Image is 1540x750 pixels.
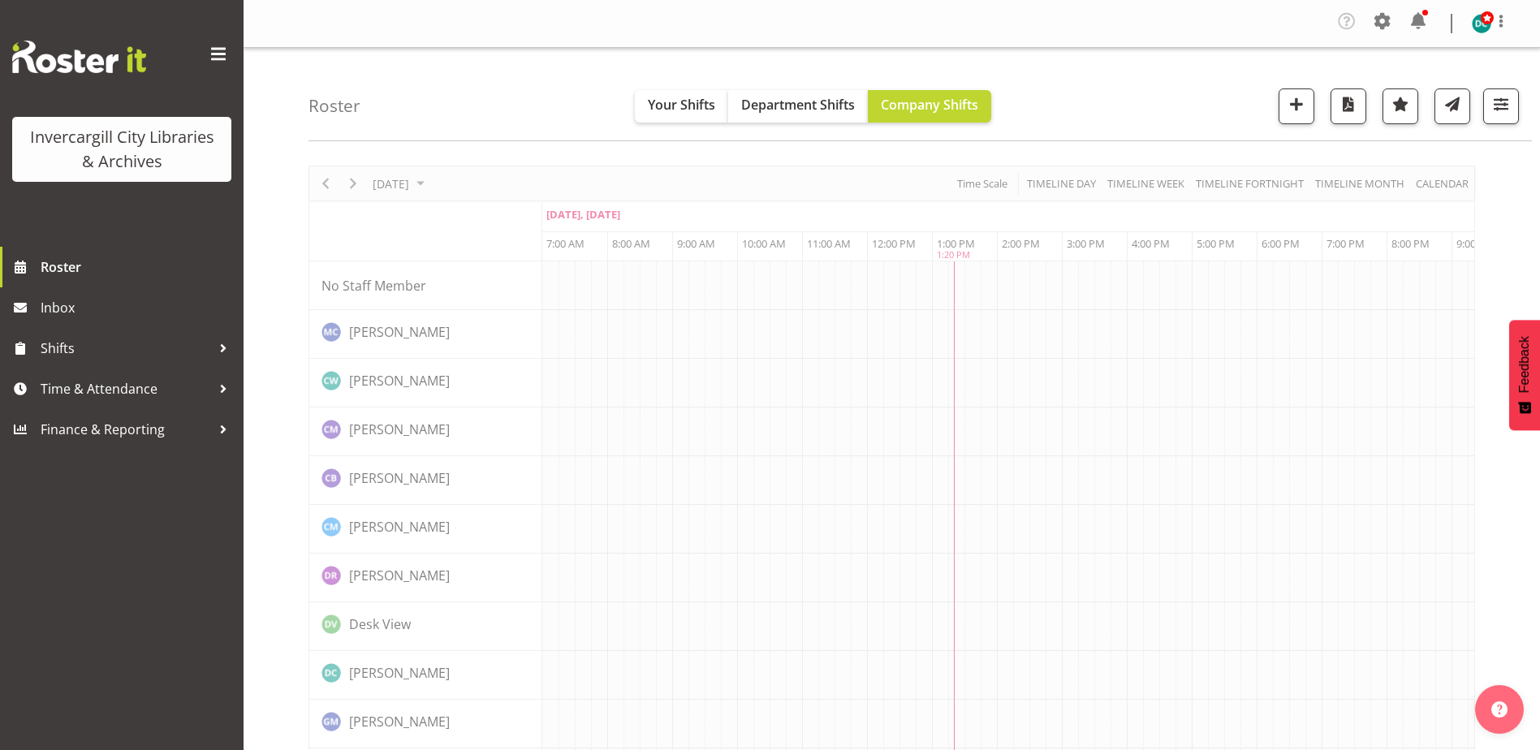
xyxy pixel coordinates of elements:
h4: Roster [308,97,360,115]
button: Feedback - Show survey [1509,320,1540,430]
span: Shifts [41,336,211,360]
span: Department Shifts [741,96,855,114]
button: Filter Shifts [1483,88,1519,124]
span: Feedback [1517,336,1532,393]
span: Company Shifts [881,96,978,114]
img: donald-cunningham11616.jpg [1472,14,1491,33]
button: Add a new shift [1279,88,1314,124]
button: Department Shifts [728,90,868,123]
img: Rosterit website logo [12,41,146,73]
span: Roster [41,255,235,279]
div: Invercargill City Libraries & Archives [28,125,215,174]
span: Inbox [41,295,235,320]
span: Your Shifts [648,96,715,114]
span: Finance & Reporting [41,417,211,442]
button: Highlight an important date within the roster. [1383,88,1418,124]
span: Time & Attendance [41,377,211,401]
button: Company Shifts [868,90,991,123]
button: Your Shifts [635,90,728,123]
img: help-xxl-2.png [1491,701,1508,718]
button: Send a list of all shifts for the selected filtered period to all rostered employees. [1434,88,1470,124]
button: Download a PDF of the roster for the current day [1331,88,1366,124]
